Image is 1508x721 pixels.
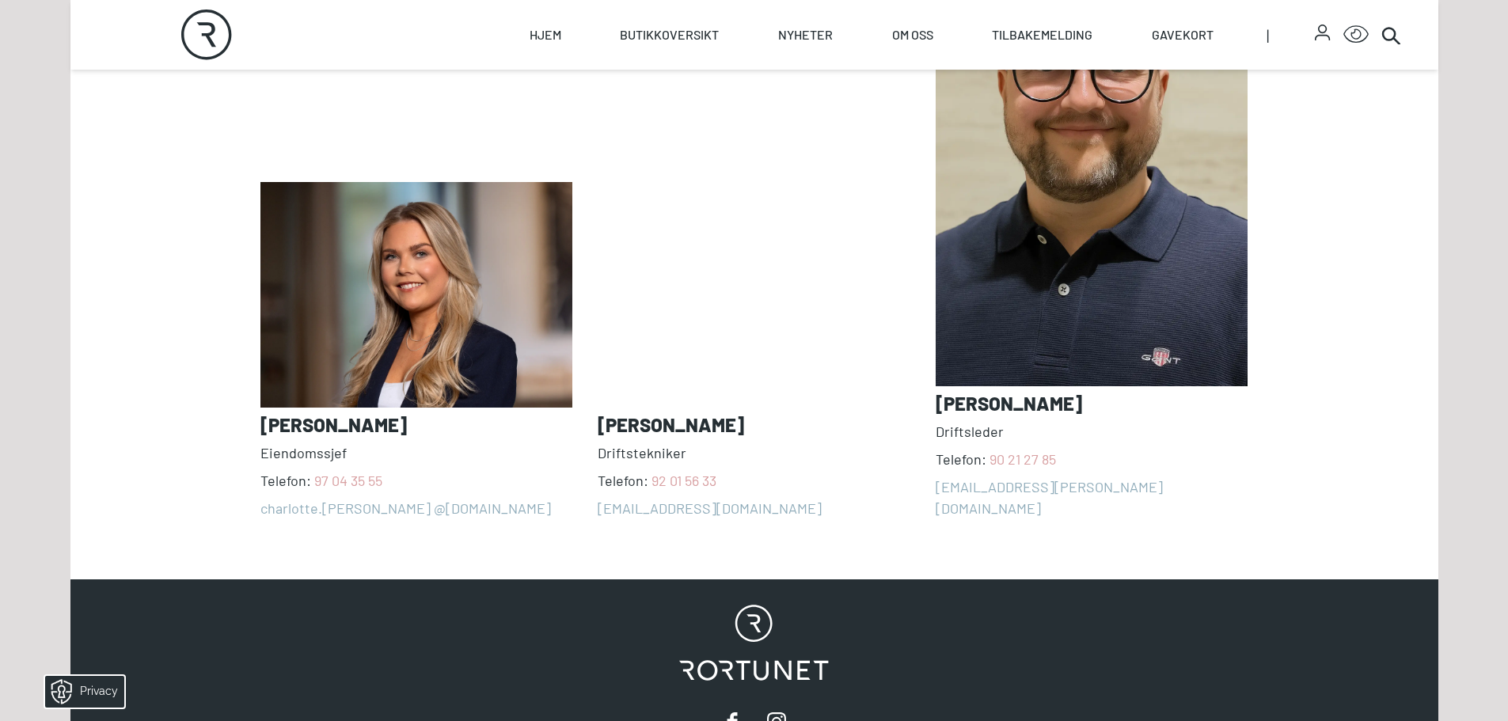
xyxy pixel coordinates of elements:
[260,414,573,436] h3: [PERSON_NAME]
[260,470,573,491] span: Telefon:
[651,472,716,489] a: 92 01 56 33
[598,470,910,491] span: Telefon:
[1343,22,1369,47] button: Open Accessibility Menu
[260,182,573,408] img: photo of Charlotte Søgaard Nilsen
[936,476,1248,519] a: [EMAIL_ADDRESS][PERSON_NAME][DOMAIN_NAME]
[314,472,382,489] a: 97 04 35 55
[936,449,1248,470] span: Telefon:
[936,421,1248,442] span: Driftsleder
[598,442,910,464] span: Driftstekniker
[16,670,145,713] iframe: Manage Preferences
[260,498,573,519] a: charlotte.[PERSON_NAME] @[DOMAIN_NAME]
[598,414,910,436] h3: [PERSON_NAME]
[990,450,1056,468] a: 90 21 27 85
[936,393,1248,415] h3: [PERSON_NAME]
[260,442,573,464] span: Eiendomssjef
[598,498,910,519] a: [EMAIL_ADDRESS][DOMAIN_NAME]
